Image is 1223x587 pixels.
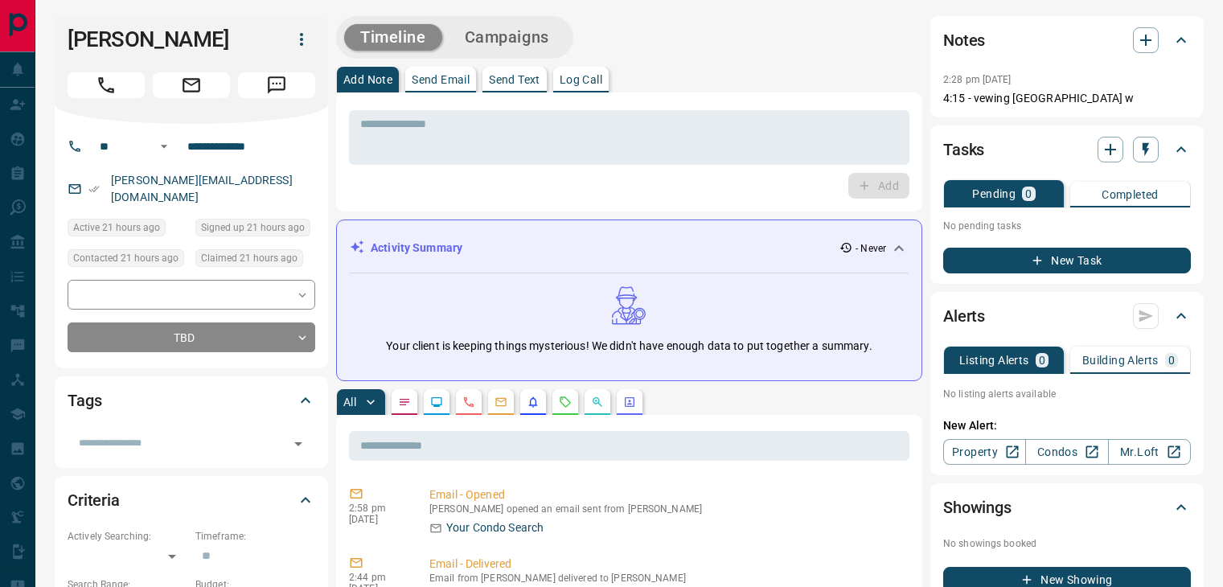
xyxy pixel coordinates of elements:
[1025,439,1108,465] a: Condos
[349,514,405,525] p: [DATE]
[943,297,1191,335] div: Alerts
[943,90,1191,107] p: 4:15 - vewing [GEOGRAPHIC_DATA] w
[943,536,1191,551] p: No showings booked
[489,74,540,85] p: Send Text
[68,388,101,413] h2: Tags
[972,188,1016,199] p: Pending
[429,556,903,573] p: Email - Delivered
[195,529,315,544] p: Timeframe:
[591,396,604,408] svg: Opportunities
[943,387,1191,401] p: No listing alerts available
[429,573,903,584] p: Email from [PERSON_NAME] delivered to [PERSON_NAME]
[559,396,572,408] svg: Requests
[943,137,984,162] h2: Tasks
[412,74,470,85] p: Send Email
[68,322,315,352] div: TBD
[343,396,356,408] p: All
[154,137,174,156] button: Open
[68,72,145,98] span: Call
[73,220,160,236] span: Active 21 hours ago
[238,72,315,98] span: Message
[943,27,985,53] h2: Notes
[943,74,1012,85] p: 2:28 pm [DATE]
[201,220,305,236] span: Signed up 21 hours ago
[350,233,909,263] div: Activity Summary- Never
[68,219,187,241] div: Tue Oct 14 2025
[1168,355,1175,366] p: 0
[68,529,187,544] p: Actively Searching:
[943,130,1191,169] div: Tasks
[201,250,298,266] span: Claimed 21 hours ago
[398,396,411,408] svg: Notes
[560,74,602,85] p: Log Call
[943,495,1012,520] h2: Showings
[429,486,903,503] p: Email - Opened
[349,572,405,583] p: 2:44 pm
[287,433,310,455] button: Open
[1108,439,1191,465] a: Mr.Loft
[943,248,1191,273] button: New Task
[68,27,264,52] h1: [PERSON_NAME]
[195,249,315,272] div: Tue Oct 14 2025
[153,72,230,98] span: Email
[1039,355,1045,366] p: 0
[943,488,1191,527] div: Showings
[68,381,315,420] div: Tags
[344,24,442,51] button: Timeline
[429,503,903,515] p: [PERSON_NAME] opened an email sent from [PERSON_NAME]
[495,396,507,408] svg: Emails
[943,303,985,329] h2: Alerts
[856,241,886,256] p: - Never
[943,417,1191,434] p: New Alert:
[943,214,1191,238] p: No pending tasks
[88,183,100,195] svg: Email Verified
[349,503,405,514] p: 2:58 pm
[386,338,872,355] p: Your client is keeping things mysterious! We didn't have enough data to put together a summary.
[462,396,475,408] svg: Calls
[959,355,1029,366] p: Listing Alerts
[1082,355,1159,366] p: Building Alerts
[68,487,120,513] h2: Criteria
[343,74,392,85] p: Add Note
[446,519,544,536] p: Your Condo Search
[371,240,462,257] p: Activity Summary
[111,174,293,203] a: [PERSON_NAME][EMAIL_ADDRESS][DOMAIN_NAME]
[1025,188,1032,199] p: 0
[449,24,565,51] button: Campaigns
[430,396,443,408] svg: Lead Browsing Activity
[527,396,540,408] svg: Listing Alerts
[195,219,315,241] div: Tue Oct 14 2025
[623,396,636,408] svg: Agent Actions
[68,249,187,272] div: Tue Oct 14 2025
[68,481,315,519] div: Criteria
[73,250,179,266] span: Contacted 21 hours ago
[943,21,1191,60] div: Notes
[943,439,1026,465] a: Property
[1102,189,1159,200] p: Completed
